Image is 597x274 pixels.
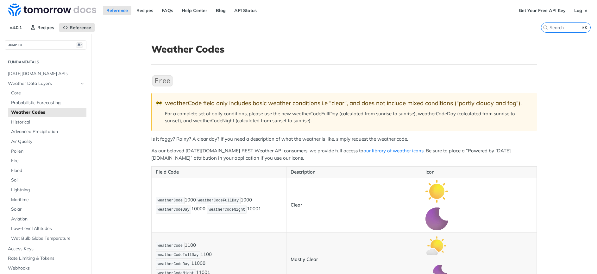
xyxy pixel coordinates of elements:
p: Is it foggy? Rainy? A clear day? If you need a description of what the weather is like, simply re... [151,136,537,143]
span: 🚧 [156,99,162,107]
span: Lightning [11,187,85,193]
a: Aviation [8,214,86,224]
span: Wet Bulb Globe Temperature [11,235,85,242]
a: Fire [8,156,86,166]
span: [DATE][DOMAIN_NAME] APIs [8,71,85,77]
a: Low-Level Altitudes [8,224,86,233]
strong: Mostly Clear [291,256,318,262]
a: Core [8,88,86,98]
a: Lightning [8,185,86,195]
span: Access Keys [8,246,85,252]
span: weatherCodeFullDay [198,198,239,203]
span: Flood [11,168,85,174]
span: v4.0.1 [6,23,25,32]
span: Historical [11,119,85,125]
span: Webhooks [8,265,85,271]
span: Probabilistic Forecasting [11,100,85,106]
a: Log In [571,6,591,15]
div: weatherCode field only includes basic weather conditions i.e "clear", and does not include mixed ... [165,99,531,107]
span: Reference [70,25,91,30]
span: Low-Level Altitudes [11,226,85,232]
span: weatherCode [158,244,183,248]
img: clear_night [425,207,448,230]
p: Field Code [156,169,282,176]
span: Expand image [425,215,448,221]
span: Air Quality [11,138,85,145]
p: As our beloved [DATE][DOMAIN_NAME] REST Weather API consumers, we provide full access to . Be sur... [151,147,537,162]
span: Expand image [425,188,448,194]
span: weatherCodeNight [209,207,245,212]
a: Maritime [8,195,86,205]
span: weatherCode [158,198,183,203]
kbd: ⌘K [581,24,589,31]
span: weatherCodeFullDay [158,253,199,257]
a: Advanced Precipitation [8,127,86,137]
img: clear_day [425,180,448,203]
img: Tomorrow.io Weather API Docs [8,3,96,16]
a: Reference [59,23,95,32]
span: Aviation [11,216,85,222]
a: Probabilistic Forecasting [8,98,86,108]
span: Maritime [11,197,85,203]
a: Historical [8,118,86,127]
button: Hide subpages for Weather Data Layers [80,81,85,86]
p: Icon [425,169,532,176]
a: Access Keys [5,244,86,254]
p: For a complete set of daily conditions, please use the new weatherCodeFullDay (calculated from su... [165,110,531,124]
a: Weather Codes [8,108,86,117]
a: Recipes [27,23,58,32]
button: JUMP TO⌘/ [5,40,86,50]
a: Recipes [133,6,157,15]
strong: 0 [203,206,205,212]
a: Get Your Free API Key [515,6,569,15]
a: Reference [103,6,131,15]
a: Soil [8,175,86,185]
a: Webhooks [5,264,86,273]
h2: Fundamentals [5,59,86,65]
strong: Clear [291,202,302,208]
span: Expand image [425,242,448,248]
span: Weather Data Layers [8,80,78,87]
svg: Search [543,25,548,30]
a: FAQs [158,6,177,15]
span: Rate Limiting & Tokens [8,255,85,262]
p: 1000 1000 1000 1000 [156,196,282,214]
span: Recipes [37,25,54,30]
strong: 1 [258,206,261,212]
a: Pollen [8,147,86,156]
a: Rate Limiting & Tokens [5,254,86,263]
a: API Status [231,6,260,15]
a: Solar [8,205,86,214]
span: weatherCodeDay [158,262,190,266]
a: [DATE][DOMAIN_NAME] APIs [5,69,86,79]
span: Solar [11,206,85,213]
h1: Weather Codes [151,43,537,55]
span: Pollen [11,148,85,155]
span: Core [11,90,85,96]
a: our library of weather icons [363,148,424,154]
strong: 0 [203,260,205,266]
p: Description [291,169,417,176]
a: Air Quality [8,137,86,146]
span: ⌘/ [76,42,83,48]
span: Fire [11,158,85,164]
a: Flood [8,166,86,175]
span: Advanced Precipitation [11,129,85,135]
span: Soil [11,177,85,183]
a: Blog [212,6,229,15]
span: weatherCodeDay [158,207,190,212]
a: Weather Data LayersHide subpages for Weather Data Layers [5,79,86,88]
a: Help Center [178,6,211,15]
img: mostly_clear_day [425,234,448,257]
a: Wet Bulb Globe Temperature [8,234,86,243]
span: Weather Codes [11,109,85,116]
